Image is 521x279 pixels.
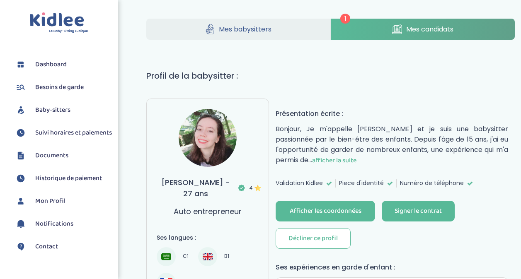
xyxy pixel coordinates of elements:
[15,81,27,94] img: besoin.svg
[35,151,68,161] span: Documents
[15,81,112,94] a: Besoins de garde
[35,60,67,70] span: Dashboard
[146,70,515,82] h1: Profil de la babysitter :
[340,14,350,24] span: 1
[30,12,88,34] img: logo.svg
[15,149,27,162] img: documents.svg
[15,149,112,162] a: Documents
[15,218,27,230] img: notification.svg
[15,58,112,71] a: Dashboard
[35,128,112,138] span: Suivi horaires et paiements
[249,184,259,192] span: 4
[15,241,112,253] a: Contact
[35,82,84,92] span: Besoins de garde
[15,172,112,185] a: Historique de paiement
[15,195,112,207] a: Mon Profil
[276,124,508,166] p: Bonjour, Je m'appelle [PERSON_NAME] et je suis une babysitter passionnée par le bien-être des enf...
[203,252,213,262] img: Anglais
[35,219,73,229] span: Notifications
[15,241,27,253] img: contact.svg
[157,177,259,199] h3: [PERSON_NAME] - 27 ans
[331,19,515,40] a: Mes candidats
[174,206,242,217] p: Auto entrepreneur
[15,104,112,116] a: Baby-sitters
[15,218,112,230] a: Notifications
[15,127,112,139] a: Suivi horaires et paiements
[15,172,27,185] img: suivihoraire.svg
[35,196,65,206] span: Mon Profil
[382,201,455,221] button: Signer le contrat
[276,108,508,119] h4: Présentation écrite :
[276,262,508,272] h4: Ses expériences en garde d'enfant :
[288,234,338,243] div: Décliner ce profil
[35,242,58,252] span: Contact
[339,179,384,188] span: Piece d'identité
[15,127,27,139] img: suivihoraire.svg
[312,155,356,166] span: afficher la suite
[15,58,27,71] img: dashboard.svg
[180,252,191,262] span: C1
[276,228,351,249] button: Décliner ce profil
[219,24,271,34] span: Mes babysitters
[15,104,27,116] img: babysitters.svg
[221,252,232,262] span: B1
[179,109,237,167] img: avatar
[35,173,102,183] span: Historique de paiement
[400,179,464,188] span: Numéro de téléphone
[161,252,171,262] img: Arabe
[276,179,323,188] span: Validation Kidlee
[35,105,70,115] span: Baby-sitters
[406,24,453,34] span: Mes candidats
[395,207,442,216] div: Signer le contrat
[290,207,361,216] div: Afficher les coordonnées
[276,201,375,221] button: Afficher les coordonnées
[146,19,330,40] a: Mes babysitters
[15,195,27,207] img: profil.svg
[157,233,259,242] h4: Ses langues :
